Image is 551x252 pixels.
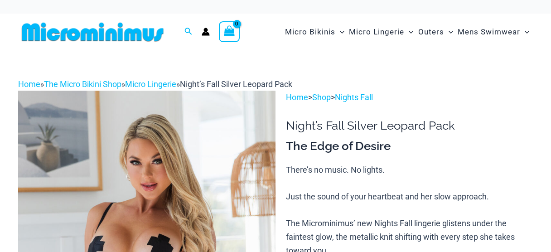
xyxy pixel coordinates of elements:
[286,91,533,104] p: > >
[458,20,520,44] span: Mens Swimwear
[219,21,240,42] a: View Shopping Cart, empty
[335,20,344,44] span: Menu Toggle
[312,92,331,102] a: Shop
[349,20,404,44] span: Micro Lingerie
[44,79,121,89] a: The Micro Bikini Shop
[286,139,533,154] h3: The Edge of Desire
[285,20,335,44] span: Micro Bikinis
[18,79,292,89] span: » » »
[455,18,532,46] a: Mens SwimwearMenu ToggleMenu Toggle
[520,20,529,44] span: Menu Toggle
[18,79,40,89] a: Home
[125,79,176,89] a: Micro Lingerie
[286,119,533,133] h1: Night’s Fall Silver Leopard Pack
[184,26,193,38] a: Search icon link
[404,20,413,44] span: Menu Toggle
[202,28,210,36] a: Account icon link
[286,92,308,102] a: Home
[18,22,167,42] img: MM SHOP LOGO FLAT
[347,18,416,46] a: Micro LingerieMenu ToggleMenu Toggle
[444,20,453,44] span: Menu Toggle
[416,18,455,46] a: OutersMenu ToggleMenu Toggle
[418,20,444,44] span: Outers
[335,92,373,102] a: Nights Fall
[281,17,533,47] nav: Site Navigation
[180,79,292,89] span: Night’s Fall Silver Leopard Pack
[283,18,347,46] a: Micro BikinisMenu ToggleMenu Toggle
